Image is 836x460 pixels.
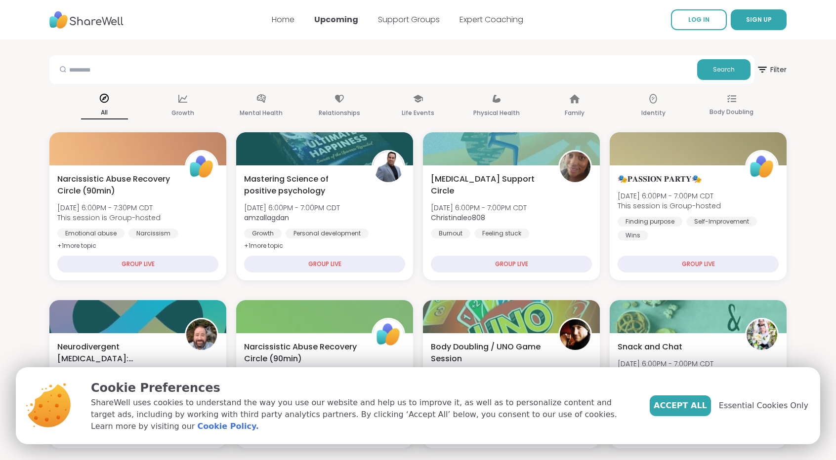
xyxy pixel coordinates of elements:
[81,107,128,119] p: All
[618,230,648,240] div: Wins
[756,55,787,84] button: Filter
[244,341,361,365] span: Narcissistic Abuse Recovery Circle (90min)
[565,107,585,119] p: Family
[431,213,485,223] b: Christinaleo808
[650,395,711,416] button: Accept All
[49,6,124,34] img: ShareWell Nav Logo
[186,152,217,182] img: ShareWell
[618,173,702,185] span: 🎭𝐏𝐀𝐒𝐒𝐈𝐎𝐍 𝐏𝐀𝐑𝐓𝐘🎭
[671,9,727,30] a: LOG IN
[319,107,360,119] p: Relationships
[240,107,283,119] p: Mental Health
[618,341,682,353] span: Snack and Chat
[402,107,434,119] p: Life Events
[128,229,178,238] div: Narcissism
[618,359,713,369] span: [DATE] 6:00PM - 7:00PM CDT
[618,256,779,272] div: GROUP LIVE
[710,106,753,118] p: Body Doubling
[460,14,523,25] a: Expert Coaching
[57,203,161,213] span: [DATE] 6:00PM - 7:30PM CDT
[57,213,161,223] span: This session is Group-hosted
[431,203,527,213] span: [DATE] 6:00PM - 7:00PM CDT
[171,107,194,119] p: Growth
[286,229,369,238] div: Personal development
[688,15,710,24] span: LOG IN
[272,14,294,25] a: Home
[697,59,751,80] button: Search
[57,173,174,197] span: Narcissistic Abuse Recovery Circle (90min)
[474,229,529,238] div: Feeling stuck
[654,400,707,412] span: Accept All
[91,379,634,397] p: Cookie Preferences
[747,319,777,350] img: JollyJessie38
[618,217,682,227] div: Finding purpose
[431,229,470,238] div: Burnout
[713,65,735,74] span: Search
[57,229,125,238] div: Emotional abuse
[560,152,590,182] img: Christinaleo808
[244,213,289,223] b: amzallagdan
[686,217,757,227] div: Self-Improvement
[431,173,547,197] span: [MEDICAL_DATA] Support Circle
[57,256,218,272] div: GROUP LIVE
[244,256,405,272] div: GROUP LIVE
[618,191,721,201] span: [DATE] 6:00PM - 7:00PM CDT
[91,397,634,432] p: ShareWell uses cookies to understand the way you use our website and help us to improve it, as we...
[244,229,282,238] div: Growth
[186,319,217,350] img: Brian_L
[373,319,404,350] img: ShareWell
[378,14,440,25] a: Support Groups
[197,421,258,432] a: Cookie Policy.
[618,201,721,211] span: This session is Group-hosted
[731,9,787,30] button: SIGN UP
[244,173,361,197] span: Mastering Science of positive psychology
[431,341,547,365] span: Body Doubling / UNO Game Session
[560,319,590,350] img: james10
[756,58,787,81] span: Filter
[431,256,592,272] div: GROUP LIVE
[244,203,340,213] span: [DATE] 6:00PM - 7:00PM CDT
[747,152,777,182] img: ShareWell
[314,14,358,25] a: Upcoming
[746,15,772,24] span: SIGN UP
[719,400,808,412] span: Essential Cookies Only
[373,152,404,182] img: amzallagdan
[57,341,174,365] span: Neurodivergent [MEDICAL_DATA]: [MEDICAL_DATA]
[473,107,520,119] p: Physical Health
[641,107,666,119] p: Identity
